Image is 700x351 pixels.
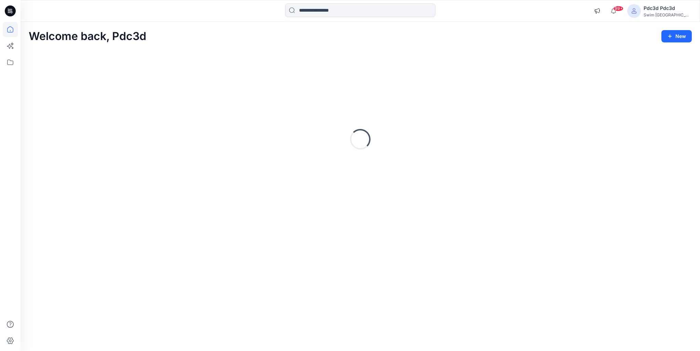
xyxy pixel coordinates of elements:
svg: avatar [631,8,637,14]
button: New [661,30,692,42]
div: Pdc3d Pdc3d [644,4,691,12]
div: Swim [GEOGRAPHIC_DATA] [644,12,691,17]
h2: Welcome back, Pdc3d [29,30,146,43]
span: 99+ [613,6,623,11]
